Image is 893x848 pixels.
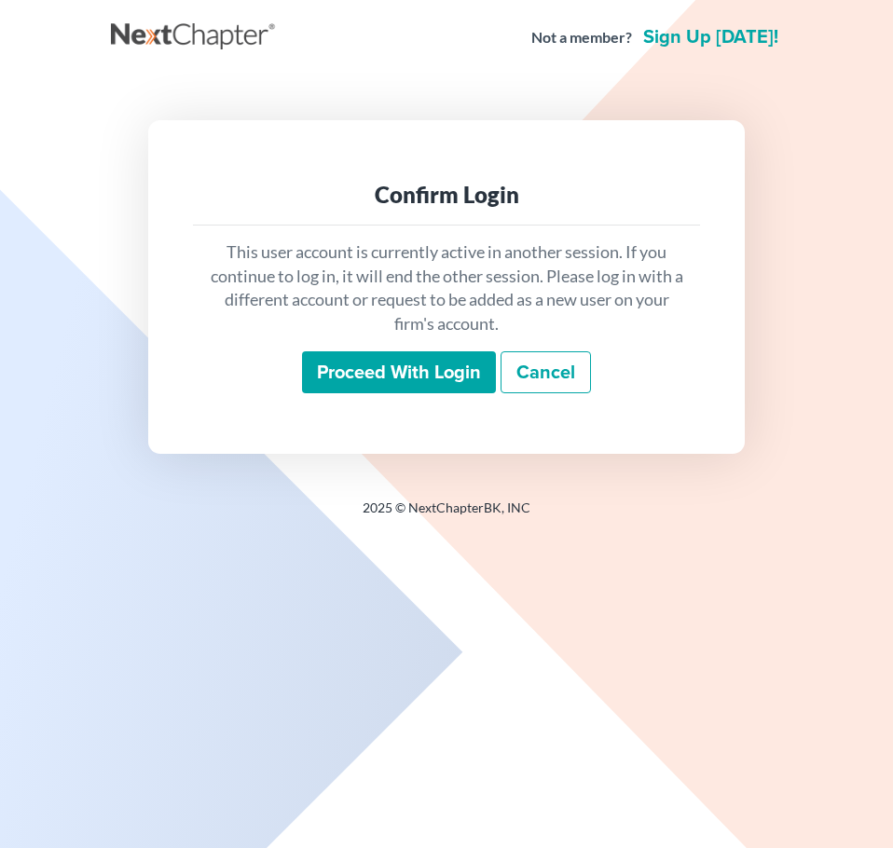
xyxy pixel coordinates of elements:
[208,240,685,336] p: This user account is currently active in another session. If you continue to log in, it will end ...
[639,28,782,47] a: Sign up [DATE]!
[208,180,685,210] div: Confirm Login
[501,351,591,394] a: Cancel
[111,499,782,532] div: 2025 © NextChapterBK, INC
[302,351,496,394] input: Proceed with login
[531,27,632,48] strong: Not a member?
